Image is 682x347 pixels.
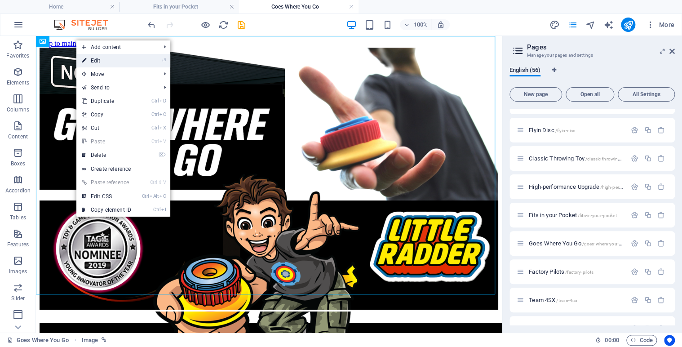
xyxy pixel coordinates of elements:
button: All Settings [618,87,675,102]
i: Save (Ctrl+S) [236,20,247,30]
i: Reload page [218,20,229,30]
div: Fits in your Pocket/fits-in-your-pocket [526,212,626,218]
button: Open all [566,87,614,102]
div: High-performance Upgrade/high-performance-upgrade [526,184,626,190]
span: Goes Where You Go [529,240,624,247]
h4: Goes Where You Go [239,2,359,12]
i: Ctrl [153,207,160,213]
button: Code [626,335,657,346]
div: Remove [657,325,665,332]
span: Click to open page [529,268,593,275]
i: Design (Ctrl+Alt+Y) [549,20,559,30]
span: /fits-in-your-pocket [578,213,617,218]
div: Remove [657,155,665,162]
span: Move [76,67,157,81]
span: 00 00 [605,335,619,346]
div: Duplicate [644,126,651,134]
p: Slider [11,295,25,302]
button: 100% [400,19,432,30]
i: AI Writer [603,20,613,30]
i: Navigator [585,20,595,30]
span: Classic Throwing Toy [529,155,629,162]
a: Click to cancel selection. Double-click to open Pages [7,335,69,346]
button: publish [621,18,635,32]
div: Classic Throwing Toy/classic-throwing-toy [526,156,626,161]
button: design [549,19,560,30]
div: Remove [657,268,665,276]
div: Factory Pilots/factory-pilots [526,269,626,275]
p: Columns [7,106,29,113]
img: Editor Logo [52,19,119,30]
nav: breadcrumb [82,335,107,346]
p: Tables [10,214,26,221]
i: I [161,207,166,213]
a: Skip to main content [4,4,63,11]
i: ⇧ [158,179,162,185]
button: reload [218,19,229,30]
span: Click to open page [529,183,657,190]
i: Ctrl [142,193,149,199]
i: Ctrl [151,111,159,117]
a: CtrlICopy element ID [76,203,137,217]
div: Settings [631,296,638,304]
i: This element is linked [102,338,106,343]
h3: Manage your pages and settings [527,51,657,59]
i: ⌦ [159,152,166,158]
div: Duplicate [644,296,651,304]
button: Usercentrics [664,335,675,346]
i: ⏎ [162,58,166,63]
span: /goes-where-you-go [582,241,624,246]
i: Undo: Change image (Ctrl+Z) [146,20,157,30]
i: Publish [623,20,633,30]
p: Elements [7,79,30,86]
div: Remove [657,240,665,247]
div: Settings [631,268,638,276]
div: Settings [631,183,638,191]
div: Settings [631,126,638,134]
i: C [159,193,166,199]
h6: 100% [413,19,428,30]
div: Flyin Disc/flyin-disc [526,127,626,133]
button: More [642,18,678,32]
a: CtrlAltCEdit CSS [76,190,137,203]
p: Boxes [11,160,26,167]
span: /high-performance-upgrade [600,185,656,190]
i: Ctrl [150,179,157,185]
p: Content [8,133,28,140]
p: Accordion [5,187,31,194]
i: Ctrl [151,98,159,104]
div: Settings [631,155,638,162]
span: More [646,20,674,29]
button: pages [567,19,578,30]
div: Settings [631,325,638,332]
div: Duplicate [644,325,651,332]
p: Favorites [6,52,29,59]
i: D [159,98,166,104]
button: navigator [585,19,596,30]
a: Ctrl⇧VPaste reference [76,176,137,189]
div: Language Tabs [509,67,675,84]
h2: Pages [527,43,675,51]
button: undo [146,19,157,30]
div: Duplicate [644,268,651,276]
span: Click to open page [529,127,575,133]
span: /flyin-disc [555,128,575,133]
span: /factory-pilots [565,270,593,275]
span: /classic-throwing-toy [585,156,629,161]
span: All Settings [622,92,671,97]
span: /team-4sx [556,298,577,303]
div: Goes Where You Go/goes-where-you-go [526,240,626,246]
div: Remove [657,296,665,304]
span: Click to open page [529,297,577,303]
i: C [159,111,166,117]
button: New page [509,87,562,102]
i: Ctrl [151,125,159,131]
i: On resize automatically adjust zoom level to fit chosen device. [437,21,445,29]
span: Code [630,335,653,346]
h6: Session time [595,335,619,346]
p: Features [7,241,29,248]
i: Alt [150,193,159,199]
a: Create reference [76,162,170,176]
i: V [159,138,166,144]
span: Add content [76,40,157,54]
